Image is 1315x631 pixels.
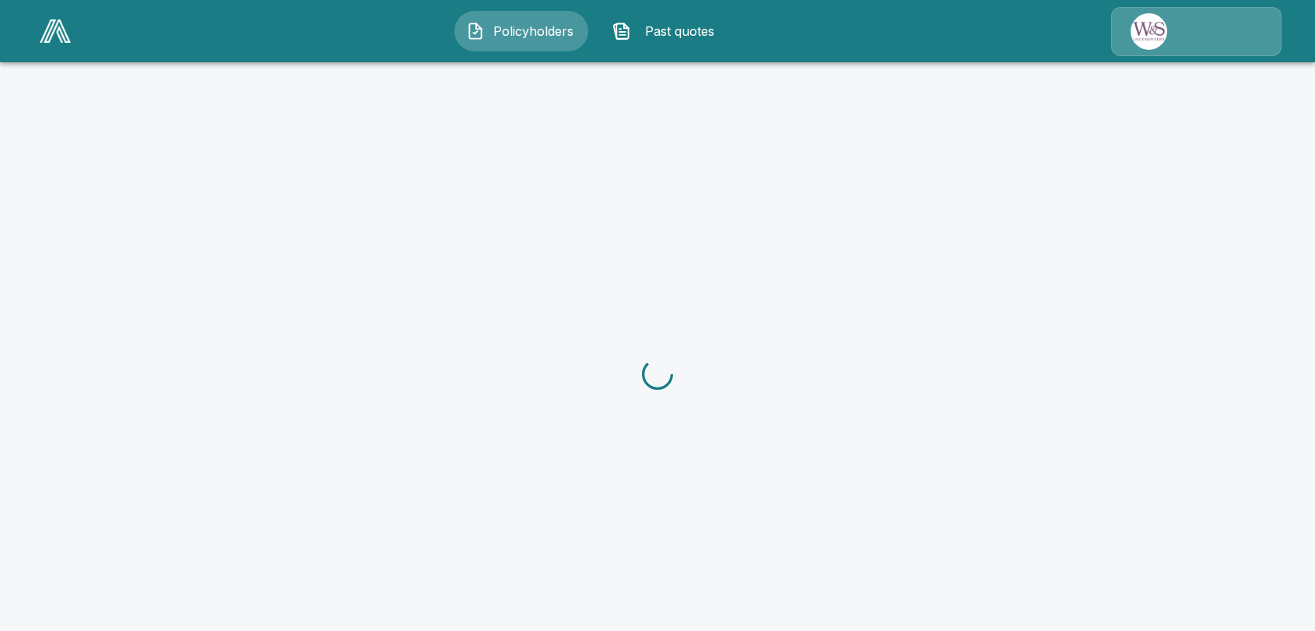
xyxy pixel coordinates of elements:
img: AA Logo [40,19,71,43]
img: Agency Icon [1131,13,1167,50]
img: Past quotes Icon [612,22,631,40]
button: Past quotes IconPast quotes [601,11,735,51]
img: Policyholders Icon [466,22,485,40]
a: Agency Icon [1111,7,1282,56]
span: Policyholders [491,22,577,40]
button: Policyholders IconPolicyholders [454,11,588,51]
span: Past quotes [637,22,723,40]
